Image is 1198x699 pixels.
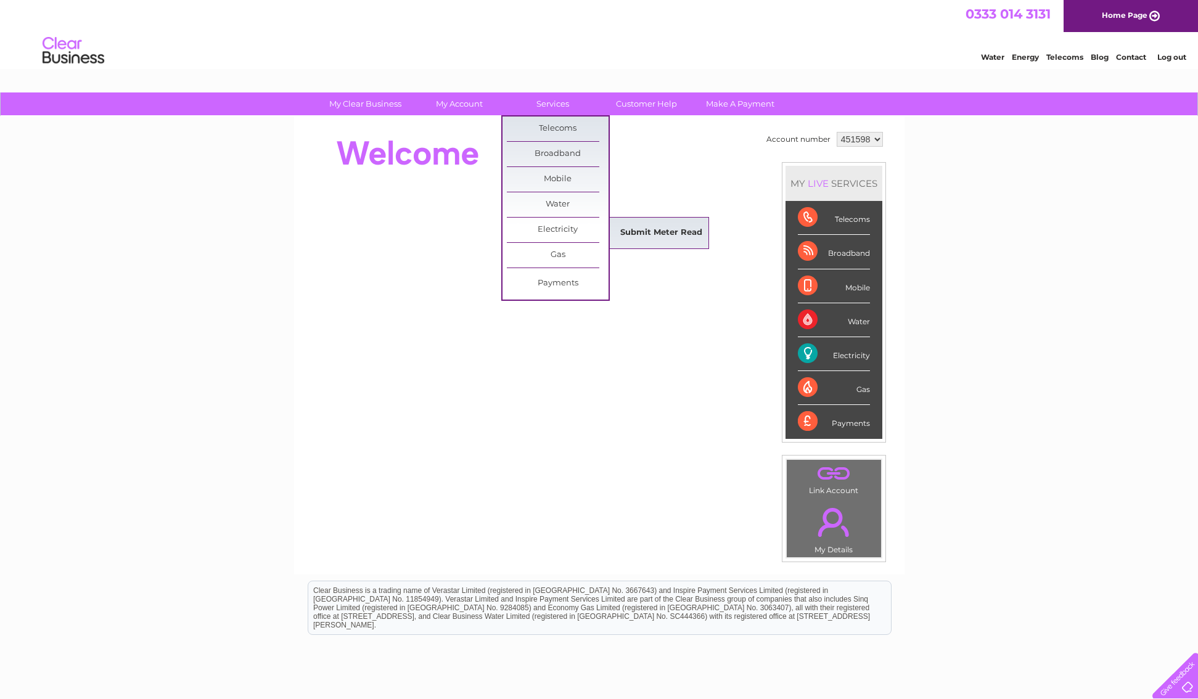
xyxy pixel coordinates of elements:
[507,271,609,296] a: Payments
[786,459,882,498] td: Link Account
[790,501,878,544] a: .
[798,405,870,438] div: Payments
[507,218,609,242] a: Electricity
[798,337,870,371] div: Electricity
[308,7,891,60] div: Clear Business is a trading name of Verastar Limited (registered in [GEOGRAPHIC_DATA] No. 3667643...
[610,221,712,245] a: Submit Meter Read
[805,178,831,189] div: LIVE
[1157,52,1186,62] a: Log out
[1012,52,1039,62] a: Energy
[1091,52,1109,62] a: Blog
[507,116,609,141] a: Telecoms
[596,92,697,115] a: Customer Help
[314,92,416,115] a: My Clear Business
[507,243,609,268] a: Gas
[689,92,791,115] a: Make A Payment
[1116,52,1146,62] a: Contact
[798,269,870,303] div: Mobile
[1046,52,1083,62] a: Telecoms
[966,6,1051,22] a: 0333 014 3131
[502,92,604,115] a: Services
[507,142,609,166] a: Broadband
[798,371,870,405] div: Gas
[981,52,1004,62] a: Water
[798,303,870,337] div: Water
[786,166,882,201] div: MY SERVICES
[786,497,882,558] td: My Details
[763,129,834,150] td: Account number
[790,463,878,484] a: .
[507,192,609,217] a: Water
[798,235,870,269] div: Broadband
[408,92,510,115] a: My Account
[798,201,870,235] div: Telecoms
[507,167,609,192] a: Mobile
[42,32,105,70] img: logo.png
